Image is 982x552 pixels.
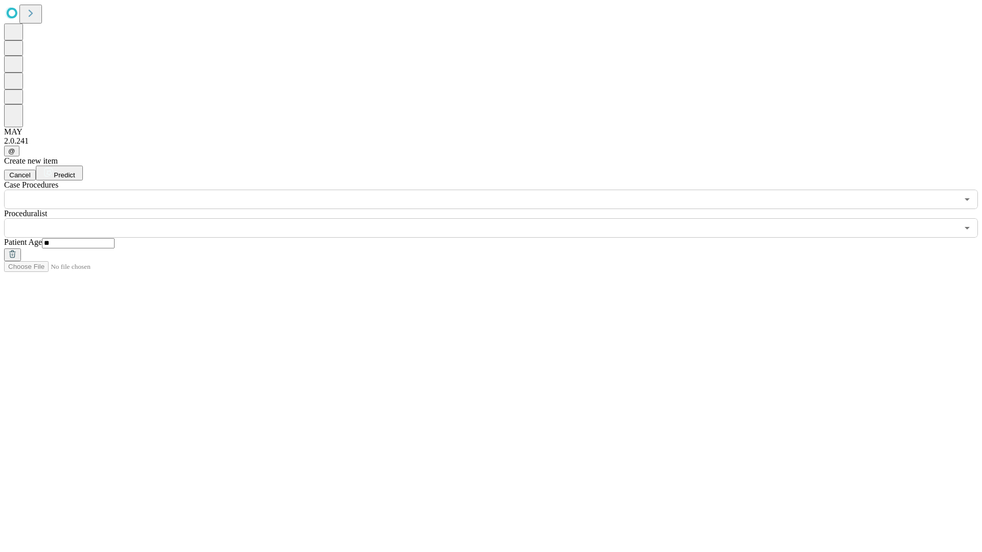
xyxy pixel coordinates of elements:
button: Open [960,192,974,206]
button: Predict [36,166,83,180]
button: @ [4,146,19,156]
span: @ [8,147,15,155]
span: Cancel [9,171,31,179]
div: MAY [4,127,978,136]
button: Cancel [4,170,36,180]
span: Predict [54,171,75,179]
span: Create new item [4,156,58,165]
button: Open [960,221,974,235]
span: Patient Age [4,238,42,246]
span: Proceduralist [4,209,47,218]
span: Scheduled Procedure [4,180,58,189]
div: 2.0.241 [4,136,978,146]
